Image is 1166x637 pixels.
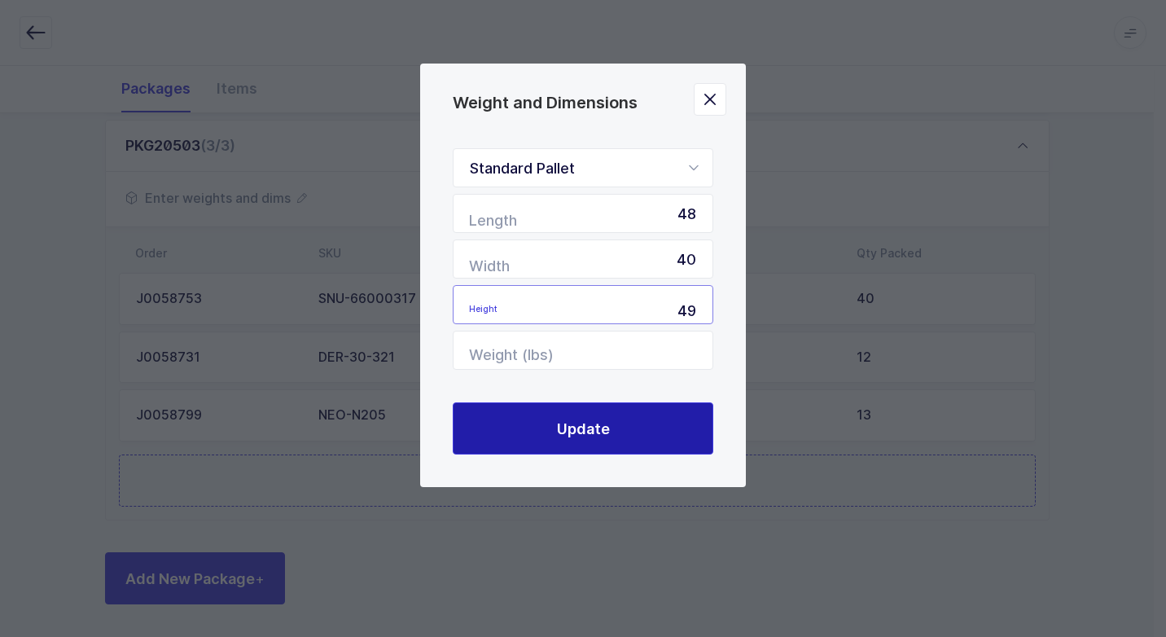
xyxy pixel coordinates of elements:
[420,64,746,487] div: Weight and Dimensions
[453,402,713,455] button: Update
[453,285,713,324] input: Height
[694,83,726,116] button: Close
[453,331,713,370] input: Weight (lbs)
[453,194,713,233] input: Length
[453,93,638,112] span: Weight and Dimensions
[453,239,713,279] input: Width
[557,419,610,439] span: Update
